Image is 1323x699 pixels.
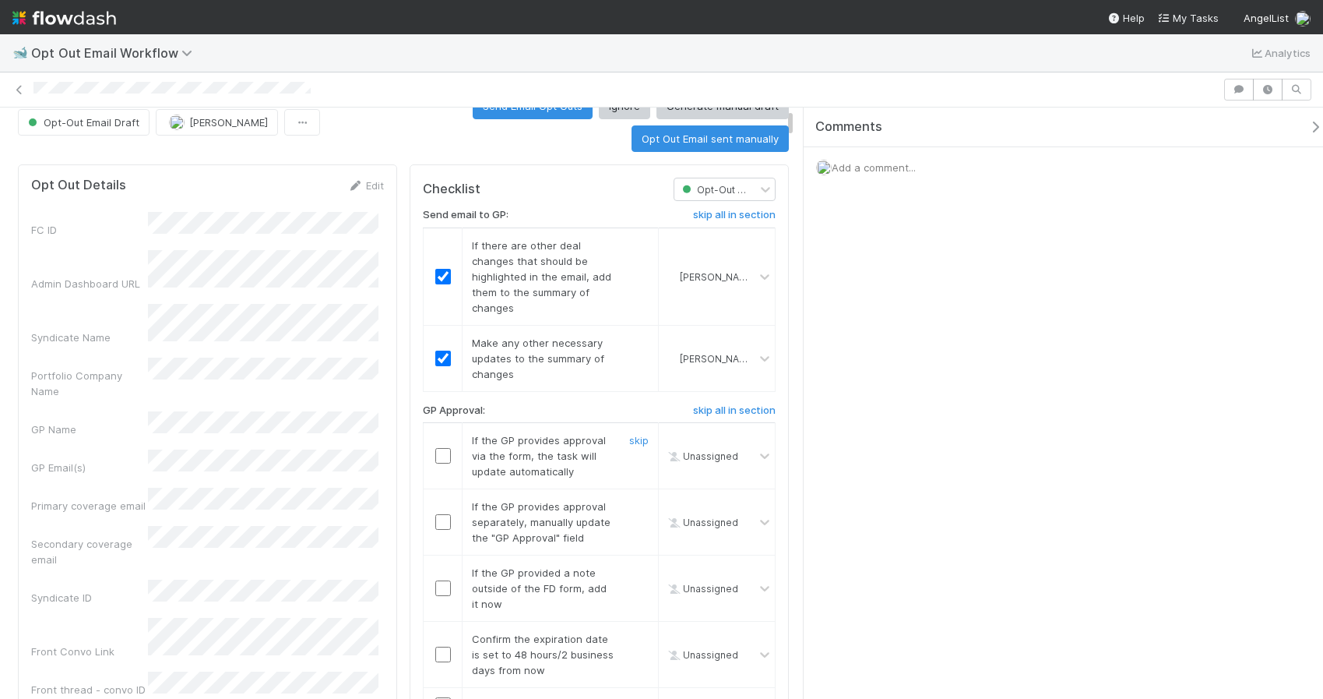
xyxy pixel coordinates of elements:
[664,649,738,661] span: Unassigned
[472,239,611,314] span: If there are other deal changes that should be highlighted in the email, add them to the summary ...
[472,337,604,380] span: Make any other necessary updates to the summary of changes
[12,5,116,31] img: logo-inverted-e16ddd16eac7371096b0.svg
[423,404,485,417] h6: GP Approval:
[18,109,150,136] button: Opt-Out Email Draft
[1295,11,1311,26] img: avatar_ac990a78-52d7-40f8-b1fe-cbbd1cda261e.png
[31,368,148,399] div: Portfolio Company Name
[31,222,148,238] div: FC ID
[832,161,916,174] span: Add a comment...
[31,644,148,659] div: Front Convo Link
[1157,10,1219,26] a: My Tasks
[1249,44,1311,62] a: Analytics
[423,182,480,197] h5: Checklist
[31,682,148,697] div: Front thread - convo ID
[31,460,148,475] div: GP Email(s)
[31,45,200,61] span: Opt Out Email Workflow
[629,434,649,447] a: skip
[31,178,126,193] h5: Opt Out Details
[693,404,776,423] a: skip all in section
[632,125,789,152] button: Opt Out Email sent manually
[693,209,776,228] a: skip all in section
[31,276,148,291] div: Admin Dashboard URL
[472,500,610,544] span: If the GP provides approval separately, manually update the "GP Approval" field
[31,590,148,605] div: Syndicate ID
[472,633,614,676] span: Confirm the expiration date is set to 48 hours/2 business days from now
[12,46,28,59] span: 🐋
[664,517,738,528] span: Unassigned
[423,209,508,221] h6: Send email to GP:
[693,404,776,417] h6: skip all in section
[169,115,185,130] img: avatar_ac990a78-52d7-40f8-b1fe-cbbd1cda261e.png
[31,498,148,514] div: Primary coverage email
[347,179,384,192] a: Edit
[680,270,756,282] span: [PERSON_NAME]
[31,330,148,345] div: Syndicate Name
[189,116,268,129] span: [PERSON_NAME]
[1107,10,1145,26] div: Help
[664,450,738,462] span: Unassigned
[815,119,882,135] span: Comments
[665,352,677,365] img: avatar_ac990a78-52d7-40f8-b1fe-cbbd1cda261e.png
[679,184,786,196] span: Opt-Out Email Draft
[31,422,148,437] div: GP Name
[31,536,148,567] div: Secondary coverage email
[472,567,607,610] span: If the GP provided a note outside of the FD form, add it now
[1244,12,1289,24] span: AngelList
[472,434,606,478] span: If the GP provides approval via the form, the task will update automatically
[693,209,776,221] h6: skip all in section
[665,270,677,283] img: avatar_ac990a78-52d7-40f8-b1fe-cbbd1cda261e.png
[156,109,278,136] button: [PERSON_NAME]
[680,352,756,364] span: [PERSON_NAME]
[1157,12,1219,24] span: My Tasks
[25,116,139,129] span: Opt-Out Email Draft
[664,583,738,595] span: Unassigned
[816,160,832,175] img: avatar_ac990a78-52d7-40f8-b1fe-cbbd1cda261e.png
